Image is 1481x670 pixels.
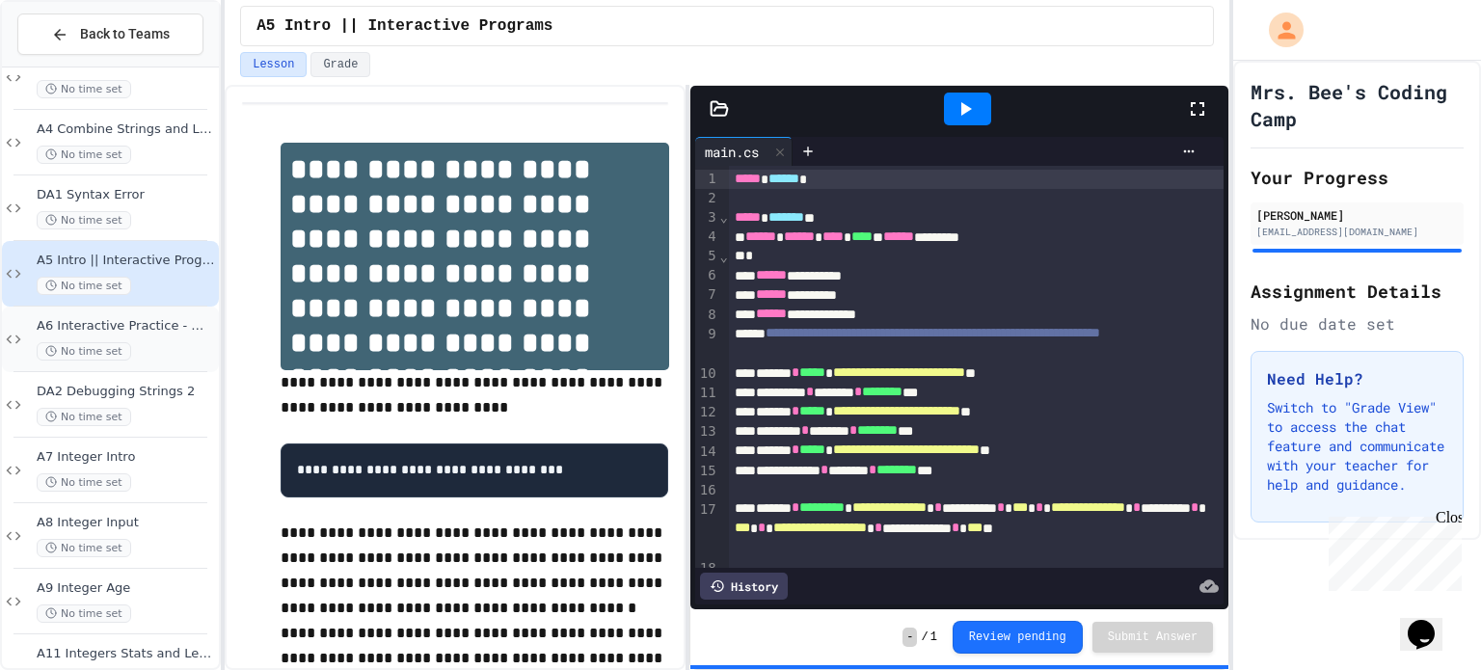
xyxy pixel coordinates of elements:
span: No time set [37,473,131,492]
h1: Mrs. Bee's Coding Camp [1251,78,1464,132]
button: Back to Teams [17,13,203,55]
div: 5 [695,247,719,266]
span: A8 Integer Input [37,515,215,531]
span: A7 Integer Intro [37,449,215,466]
div: 17 [695,500,719,559]
span: No time set [37,539,131,557]
div: 16 [695,481,719,500]
button: Grade [310,52,370,77]
span: A6 Interactive Practice - Who Are You? [37,318,215,335]
span: DA2 Debugging Strings 2 [37,384,215,400]
div: 7 [695,285,719,305]
h2: Assignment Details [1251,278,1464,305]
span: Back to Teams [80,24,170,44]
div: 6 [695,266,719,285]
div: [EMAIL_ADDRESS][DOMAIN_NAME] [1256,225,1458,239]
div: History [700,573,788,600]
div: 4 [695,228,719,247]
span: No time set [37,342,131,361]
span: No time set [37,277,131,295]
iframe: chat widget [1400,593,1462,651]
span: A11 Integers Stats and Leveling [37,646,215,662]
h2: Your Progress [1251,164,1464,191]
span: Submit Answer [1108,630,1198,645]
div: 15 [695,462,719,481]
div: My Account [1249,8,1308,52]
span: Fold line [719,249,729,264]
span: A4 Combine Strings and Literals [37,121,215,138]
div: [PERSON_NAME] [1256,206,1458,224]
div: 9 [695,325,719,364]
div: 8 [695,306,719,325]
div: No due date set [1251,312,1464,335]
button: Submit Answer [1092,622,1214,653]
div: 18 [695,559,719,578]
span: No time set [37,211,131,229]
div: 12 [695,403,719,422]
div: main.cs [695,142,768,162]
span: 1 [930,630,937,645]
span: No time set [37,80,131,98]
iframe: chat widget [1321,509,1462,591]
div: 11 [695,384,719,403]
span: DA1 Syntax Error [37,187,215,203]
div: 14 [695,442,719,462]
span: A5 Intro || Interactive Programs [37,253,215,269]
div: 3 [695,208,719,228]
div: 2 [695,189,719,208]
h3: Need Help? [1267,367,1447,390]
p: Switch to "Grade View" to access the chat feature and communicate with your teacher for help and ... [1267,398,1447,495]
span: A5 Intro || Interactive Programs [256,14,552,38]
span: A9 Integer Age [37,580,215,597]
button: Review pending [953,621,1083,654]
div: 13 [695,422,719,442]
span: No time set [37,146,131,164]
div: 10 [695,364,719,384]
div: main.cs [695,137,793,166]
button: Lesson [240,52,307,77]
span: - [902,628,917,647]
div: Chat with us now!Close [8,8,133,122]
span: No time set [37,604,131,623]
span: / [921,630,928,645]
span: No time set [37,408,131,426]
span: Fold line [719,209,729,225]
div: 1 [695,170,719,189]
